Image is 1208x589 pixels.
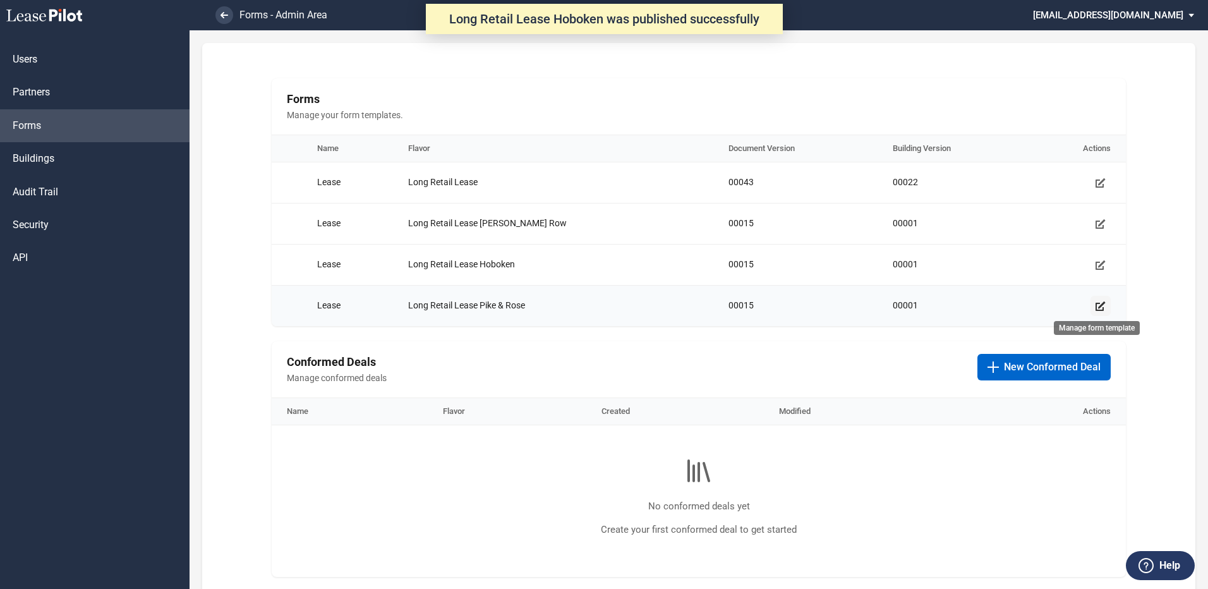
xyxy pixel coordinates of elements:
span: New Conformed Deal [1004,360,1101,374]
div: Long Retail Lease Hoboken was published successfully [426,4,783,34]
span: Long Retail Lease [PERSON_NAME] Row [408,218,567,228]
span: Manage conformed deals [287,372,957,385]
span: 00015 [728,300,754,310]
a: Manage form template [1090,173,1111,193]
div: Manage form template [1054,321,1140,335]
p: Create your first conformed deal to get started [287,523,1111,537]
span: API [13,251,28,265]
h2: Conformed Deals [287,354,957,370]
span: Long Retail Lease Pike & Rose [408,300,525,310]
span: Users [13,52,37,66]
span: 00001 [893,259,918,269]
span: 00001 [893,300,918,310]
span: Partners [13,85,50,99]
th: Created [586,398,764,425]
button: Help [1126,551,1195,580]
span: 00022 [893,177,918,187]
span: Long Retail Lease [408,177,478,187]
span: Buildings [13,152,54,166]
a: Manage form template [1090,255,1111,275]
span: Lease [317,300,341,310]
th: Name [302,135,393,162]
th: Actions [1027,135,1126,162]
span: Long Retail Lease Hoboken [408,259,515,269]
span: Lease [317,177,341,187]
th: Flavor [428,398,586,425]
span: 00043 [728,177,754,187]
h2: Forms [287,91,1111,107]
span: Lease [317,259,341,269]
th: Modified [764,398,951,425]
span: Security [13,218,49,232]
th: Building Version [878,135,1027,162]
a: Manage form template [1090,296,1111,316]
th: Name [272,398,428,425]
span: Audit Trail [13,185,58,199]
th: Flavor [393,135,713,162]
button: New Conformed Deal [977,354,1111,380]
th: Document Version [713,135,877,162]
th: Actions [950,398,1126,425]
a: Manage form template [1090,214,1111,234]
span: Forms [13,119,41,133]
span: 00001 [893,218,918,228]
p: No conformed deals yet [287,500,1111,513]
span: 00015 [728,218,754,228]
span: 00015 [728,259,754,269]
span: Manage your form templates. [287,109,1111,122]
span: Lease [317,218,341,228]
label: Help [1159,557,1180,574]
